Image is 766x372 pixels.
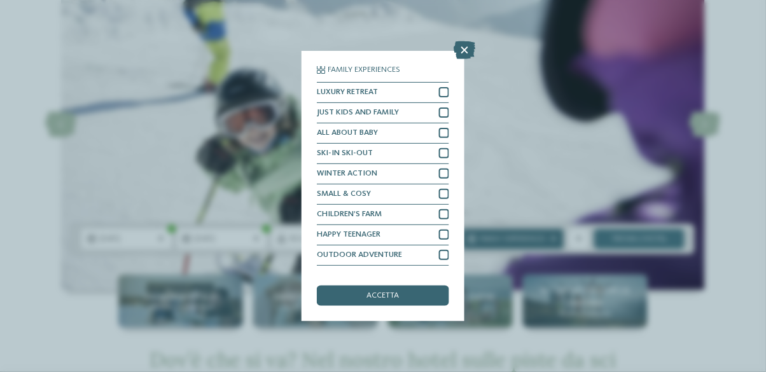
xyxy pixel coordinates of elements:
span: SKI-IN SKI-OUT [317,149,373,158]
span: ALL ABOUT BABY [317,129,378,137]
span: JUST KIDS AND FAMILY [317,109,399,117]
span: SMALL & COSY [317,190,371,198]
span: CHILDREN’S FARM [317,210,382,219]
span: accetta [367,292,400,300]
span: OUTDOOR ADVENTURE [317,251,402,259]
span: Family Experiences [328,66,400,74]
span: LUXURY RETREAT [317,88,378,97]
span: HAPPY TEENAGER [317,231,380,239]
span: WINTER ACTION [317,170,377,178]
